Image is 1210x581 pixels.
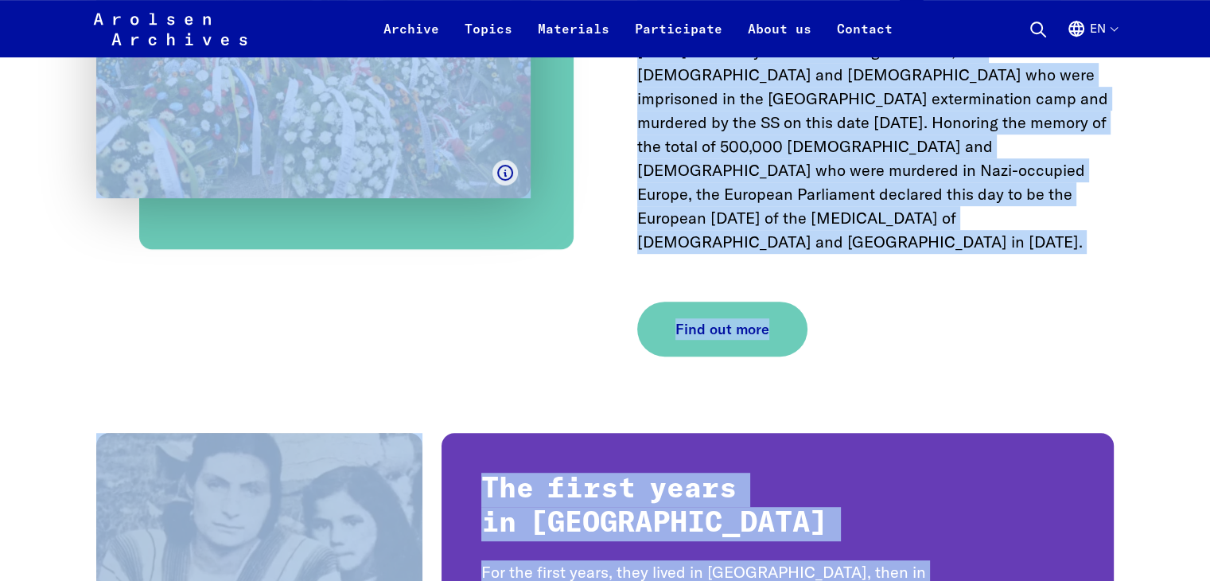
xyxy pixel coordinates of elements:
[735,19,824,57] a: About us
[371,19,452,57] a: Archive
[492,160,518,185] button: Show caption
[824,19,905,57] a: Contact
[675,318,769,340] span: Find out more
[525,19,622,57] a: Materials
[622,19,735,57] a: Participate
[481,473,1074,541] h2: The first years in [GEOGRAPHIC_DATA]
[637,39,1115,254] p: [DATE] is the day of remembering the last 4,300 [DEMOGRAPHIC_DATA] and [DEMOGRAPHIC_DATA] who wer...
[637,302,807,357] a: Find out more
[1067,19,1117,57] button: English, language selection
[371,10,905,48] nav: Primary
[452,19,525,57] a: Topics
